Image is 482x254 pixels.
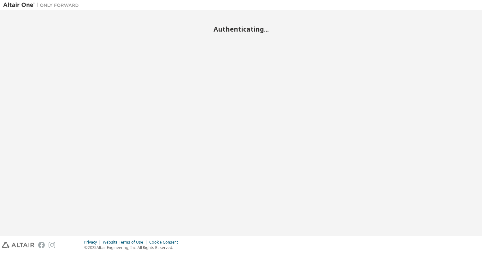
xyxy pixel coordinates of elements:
div: Cookie Consent [149,240,182,245]
img: altair_logo.svg [2,242,34,248]
img: instagram.svg [49,242,55,248]
div: Website Terms of Use [103,240,149,245]
img: Altair One [3,2,82,8]
div: Privacy [84,240,103,245]
p: © 2025 Altair Engineering, Inc. All Rights Reserved. [84,245,182,250]
img: facebook.svg [38,242,45,248]
h2: Authenticating... [3,25,479,33]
